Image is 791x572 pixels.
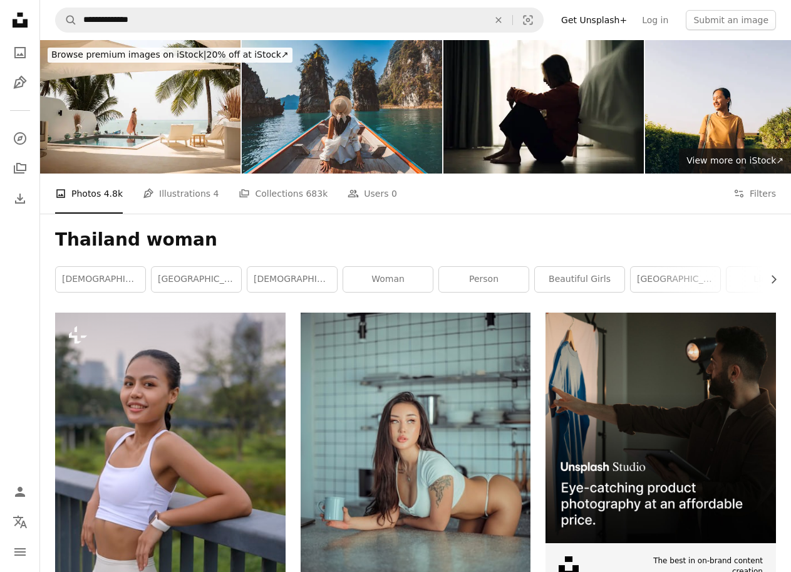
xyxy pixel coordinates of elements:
a: Users 0 [348,174,397,214]
a: Collections [8,156,33,181]
a: Photos [8,40,33,65]
span: 683k [306,187,328,200]
a: person [439,267,529,292]
a: woman in white lace panty and brassiere sitting on floor [301,451,531,462]
span: Browse premium images on iStock | [51,49,206,60]
a: [GEOGRAPHIC_DATA] [631,267,720,292]
button: Visual search [513,8,543,32]
a: woman [343,267,433,292]
a: Log in / Sign up [8,479,33,504]
a: Get Unsplash+ [554,10,634,30]
button: scroll list to the right [762,267,776,292]
button: Language [8,509,33,534]
h1: Thailand woman [55,229,776,251]
span: 4 [214,187,219,200]
img: file-1715714098234-25b8b4e9d8faimage [545,313,776,543]
a: [GEOGRAPHIC_DATA] [152,267,241,292]
img: Traveler asian woman relax and travel on Thai longtail boat in Ratchaprapha Dam at Khao Sok Natio... [242,40,442,174]
a: Log in [634,10,676,30]
a: beautiful girls [535,267,624,292]
a: Illustrations [8,70,33,95]
button: Filters [733,174,776,214]
img: Vacation in paradise [40,40,240,174]
button: Submit an image [686,10,776,30]
span: 0 [391,187,397,200]
a: [DEMOGRAPHIC_DATA] girl [56,267,145,292]
a: Explore [8,126,33,151]
img: Woman depression in bedroom. [443,40,644,174]
a: Illustrations 4 [143,174,219,214]
form: Find visuals sitewide [55,8,544,33]
a: A portrait of young fitness woman in sportswear in city park, Healthy and Lifestyles. [55,480,286,491]
span: View more on iStock ↗ [686,155,783,165]
a: Collections 683k [239,174,328,214]
button: Clear [485,8,512,32]
a: [DEMOGRAPHIC_DATA] [247,267,337,292]
a: Download History [8,186,33,211]
a: View more on iStock↗ [679,148,791,174]
span: 20% off at iStock ↗ [51,49,289,60]
a: Browse premium images on iStock|20% off at iStock↗ [40,40,300,70]
button: Search Unsplash [56,8,77,32]
button: Menu [8,539,33,564]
